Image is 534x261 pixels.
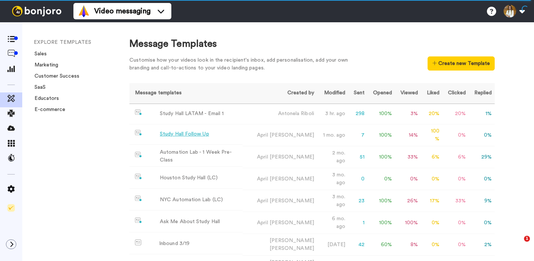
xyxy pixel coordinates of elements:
img: vm-color.svg [78,5,90,17]
th: Replied [469,83,495,104]
td: 51 [348,146,367,168]
th: Created by [243,83,317,104]
td: 100 % [367,124,395,146]
td: April [243,212,317,234]
img: bj-logo-header-white.svg [9,6,65,16]
td: 26 % [395,190,421,212]
td: 20 % [421,104,442,124]
img: nextgen-template.svg [135,196,142,202]
td: 100 % [395,212,421,234]
div: Customise how your videos look in the recipient's inbox, add personalisation, add your own brandi... [129,56,359,72]
a: Marketing [30,62,58,68]
td: 3 mo. ago [317,168,349,190]
td: April [243,168,317,190]
td: Antonela [243,104,317,124]
th: Liked [421,83,442,104]
div: Inbound 3/19 [159,240,189,248]
div: Study Hall LATAM - Email 1 [160,110,224,118]
span: [PERSON_NAME] [270,198,314,203]
td: 2 % [469,234,495,256]
a: E-commerce [30,107,65,112]
iframe: Intercom live chat [509,236,527,254]
td: 17 % [421,190,442,212]
div: Study Hall Follow Up [160,130,209,138]
td: 3 hr. ago [317,104,349,124]
td: 8 % [395,234,421,256]
span: [PERSON_NAME] [270,176,314,182]
td: 6 % [442,146,469,168]
td: April [243,146,317,168]
td: 0 % [421,234,442,256]
td: 0 % [469,168,495,190]
td: [DATE] [317,234,349,256]
th: Opened [367,83,395,104]
td: 29 % [469,146,495,168]
td: 1 [348,212,367,234]
td: 0 % [469,212,495,234]
img: nextgen-template.svg [135,110,142,115]
td: 20 % [442,104,469,124]
div: Automation Lab - 1 Week Pre- Class [160,149,240,164]
img: nextgen-template.svg [135,174,142,180]
span: [PERSON_NAME] [270,220,314,225]
a: Customer Success [30,74,79,79]
th: Clicked [442,83,469,104]
td: 33 % [442,190,469,212]
td: 1 % [469,104,495,124]
td: 0 % [442,234,469,256]
span: Video messaging [94,6,151,16]
td: 100 % [367,190,395,212]
td: 0 % [469,124,495,146]
td: 0 % [421,212,442,234]
td: 0 [348,168,367,190]
td: [PERSON_NAME] [243,234,317,256]
td: 7 [348,124,367,146]
img: nextgen-template.svg [135,130,142,136]
div: Ask Me About Study Hall [160,218,220,226]
td: 2 mo. ago [317,146,349,168]
td: 1 mo. ago [317,124,349,146]
img: Checklist.svg [7,204,15,212]
th: Modified [317,83,349,104]
td: 0 % [442,212,469,234]
div: Message Templates [129,37,495,51]
td: 6 mo. ago [317,212,349,234]
a: SaaS [30,85,46,90]
th: Viewed [395,83,421,104]
span: 1 [524,236,530,242]
td: April [243,124,317,146]
span: [PERSON_NAME] [270,154,314,160]
td: 100 % [367,146,395,168]
td: 42 [348,234,367,256]
td: 9 % [469,190,495,212]
a: Sales [30,51,47,56]
span: [PERSON_NAME] [270,246,314,251]
li: EXPLORE TEMPLATES [34,39,134,46]
td: 60 % [367,234,395,256]
td: 0 % [442,168,469,190]
span: [PERSON_NAME] [270,133,314,138]
img: Message-temps.svg [135,239,141,245]
a: Educators [30,96,59,101]
td: 298 [348,104,367,124]
td: 3 mo. ago [317,190,349,212]
th: Sent [348,83,367,104]
td: 6 % [421,146,442,168]
span: Riboli [301,111,314,116]
td: 3 % [395,104,421,124]
td: 100 % [367,212,395,234]
td: 0 % [395,168,421,190]
img: nextgen-template.svg [135,152,142,158]
td: 0 % [421,168,442,190]
td: April [243,190,317,212]
img: nextgen-template.svg [135,218,142,224]
td: 14 % [395,124,421,146]
td: 0 % [442,124,469,146]
div: Houston Study Hall (LC) [160,174,218,182]
button: Create new Template [428,56,495,71]
td: 100 % [367,104,395,124]
td: 23 [348,190,367,212]
td: 33 % [395,146,421,168]
td: 0 % [367,168,395,190]
div: NYC Automation Lab (LC) [160,196,223,204]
